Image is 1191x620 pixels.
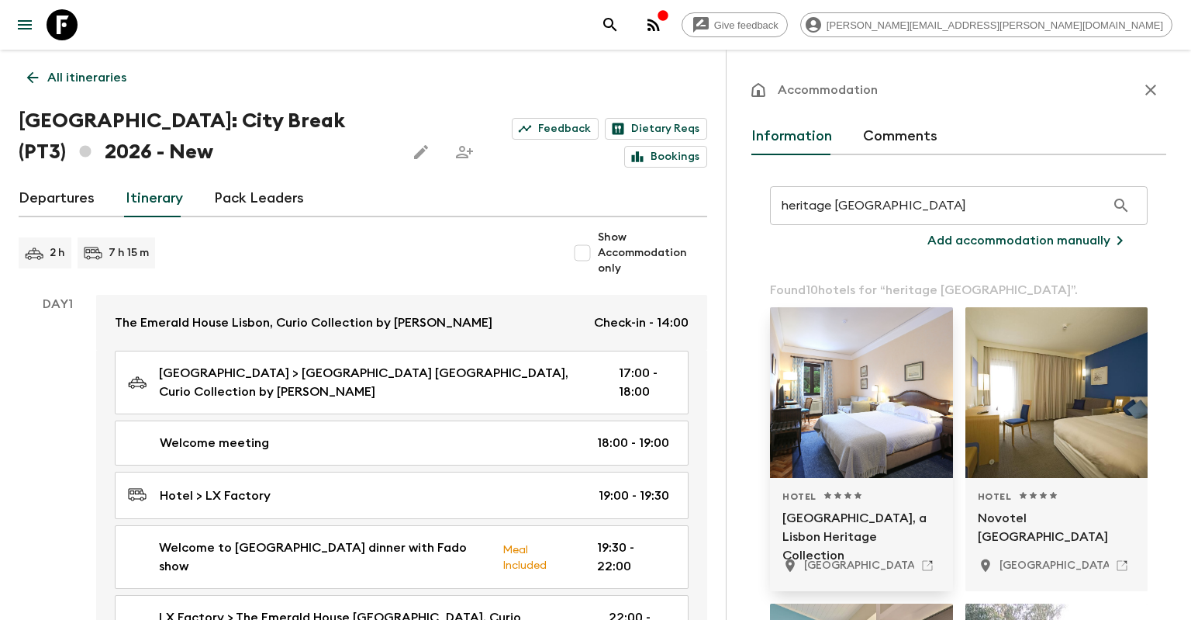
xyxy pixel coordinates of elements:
[159,364,594,401] p: [GEOGRAPHIC_DATA] > [GEOGRAPHIC_DATA] [GEOGRAPHIC_DATA], Curio Collection by [PERSON_NAME]
[863,118,937,155] button: Comments
[706,19,787,31] span: Give feedback
[978,490,1012,503] span: Hotel
[115,525,689,589] a: Welcome to [GEOGRAPHIC_DATA] dinner with Fado showMeal Included19:30 - 22:00
[449,137,480,168] span: Share this itinerary
[115,421,689,466] a: Welcome meeting18:00 - 19:00
[770,281,1148,300] p: Found 10 hotels for “ heritage [GEOGRAPHIC_DATA] ”.
[19,106,393,168] h1: [GEOGRAPHIC_DATA]: City Break (PT3) 2026 - New
[965,307,1148,478] div: Photo of Novotel Lisboa
[927,231,1110,250] p: Add accommodation manually
[909,225,1148,256] button: Add accommodation manually
[19,180,95,217] a: Departures
[47,68,126,87] p: All itineraries
[115,313,492,332] p: The Emerald House Lisbon, Curio Collection by [PERSON_NAME]
[682,12,788,37] a: Give feedback
[115,472,689,519] a: Hotel > LX Factory19:00 - 19:30
[96,295,707,351] a: The Emerald House Lisbon, Curio Collection by [PERSON_NAME]Check-in - 14:00
[818,19,1172,31] span: [PERSON_NAME][EMAIL_ADDRESS][PERSON_NAME][DOMAIN_NAME]
[9,9,40,40] button: menu
[751,118,832,155] button: Information
[978,509,1136,546] p: Novotel [GEOGRAPHIC_DATA]
[770,184,1106,227] input: Search for a region or hotel...
[597,434,669,452] p: 18:00 - 19:00
[594,313,689,332] p: Check-in - 14:00
[619,364,669,401] p: 17:00 - 18:00
[595,9,626,40] button: search adventures
[804,558,1038,573] p: Lisbon, Portugal
[160,487,271,505] p: Hotel > LX Factory
[605,118,707,140] a: Dietary Reqs
[109,245,149,261] p: 7 h 15 m
[512,118,599,140] a: Feedback
[159,539,489,576] p: Welcome to [GEOGRAPHIC_DATA] dinner with Fado show
[598,230,707,276] span: Show Accommodation only
[782,490,816,503] span: Hotel
[502,541,572,573] p: Meal Included
[597,539,669,576] p: 19:30 - 22:00
[19,62,135,93] a: All itineraries
[778,81,878,99] p: Accommodation
[599,487,669,505] p: 19:00 - 19:30
[115,351,689,414] a: [GEOGRAPHIC_DATA] > [GEOGRAPHIC_DATA] [GEOGRAPHIC_DATA], Curio Collection by [PERSON_NAME]17:00 -...
[800,12,1172,37] div: [PERSON_NAME][EMAIL_ADDRESS][PERSON_NAME][DOMAIN_NAME]
[19,295,96,313] p: Day 1
[406,137,437,168] button: Edit this itinerary
[624,146,707,168] a: Bookings
[782,509,941,546] p: [GEOGRAPHIC_DATA], a Lisbon Heritage Collection
[50,245,65,261] p: 2 h
[214,180,304,217] a: Pack Leaders
[160,434,269,452] p: Welcome meeting
[126,180,183,217] a: Itinerary
[770,307,953,478] div: Photo of Hotel Lisboa Plaza, a Lisbon Heritage Collection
